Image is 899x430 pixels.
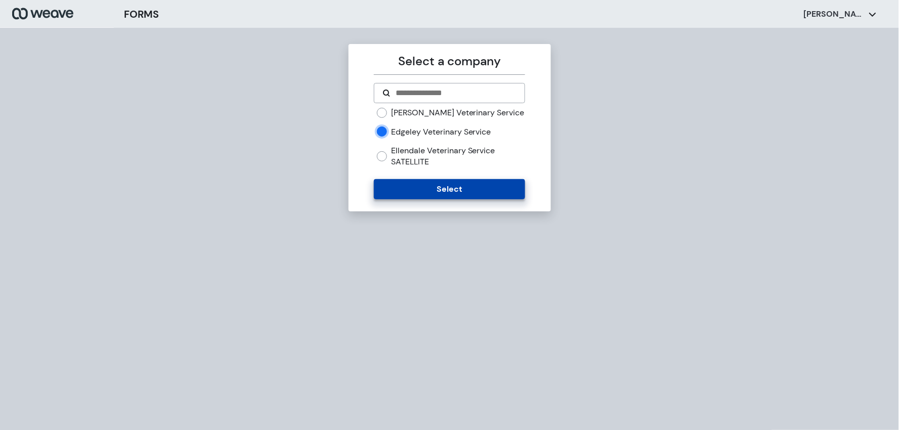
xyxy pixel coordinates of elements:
h3: FORMS [124,7,159,22]
label: Ellendale Veterinary Service SATELLITE [391,145,525,167]
p: [PERSON_NAME] [804,9,865,20]
label: [PERSON_NAME] Veterinary Service [391,107,525,118]
input: Search [395,87,517,99]
p: Select a company [374,52,525,70]
button: Select [374,179,525,199]
label: Edgeley Veterinary Service [391,126,491,138]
